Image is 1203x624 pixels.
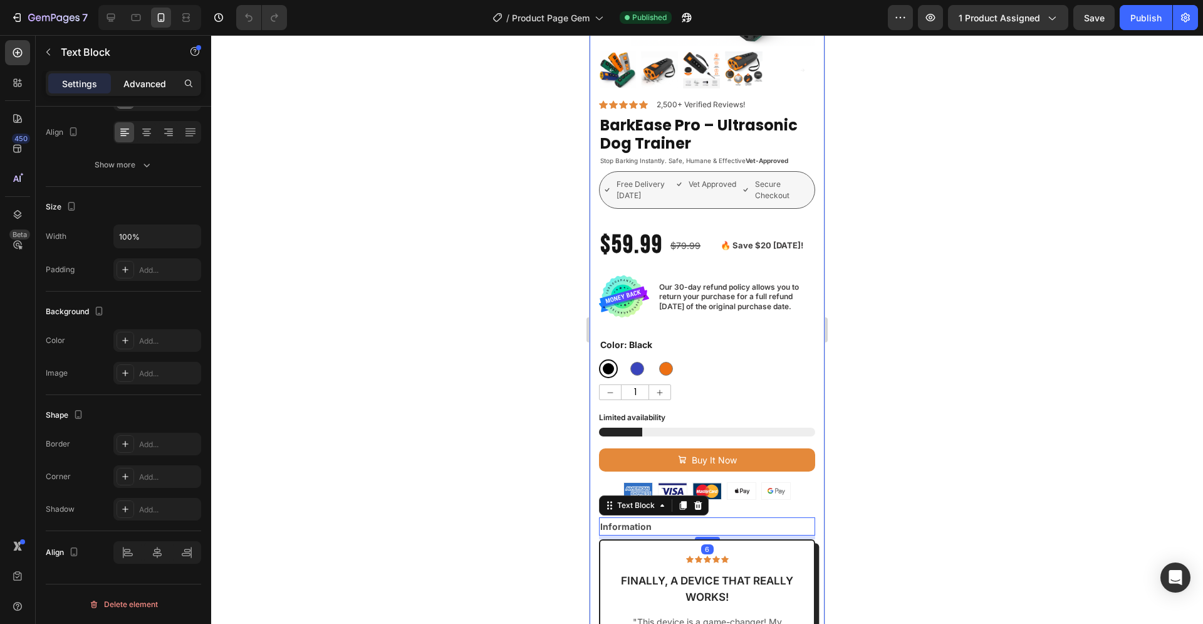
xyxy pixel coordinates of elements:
[46,304,107,320] div: Background
[46,438,70,450] div: Border
[5,5,93,30] button: 7
[123,77,166,90] p: Advanced
[139,368,198,379] div: Add...
[46,199,79,216] div: Size
[12,134,30,144] div: 450
[139,439,198,450] div: Add...
[590,35,825,624] iframe: Design area
[1130,11,1162,24] div: Publish
[46,154,201,176] button: Show more
[139,504,198,516] div: Add...
[1084,13,1105,23] span: Save
[139,336,198,347] div: Add...
[139,265,198,276] div: Add...
[46,335,65,346] div: Color
[506,11,509,24] span: /
[139,472,198,483] div: Add...
[632,12,667,23] span: Published
[46,504,75,515] div: Shadow
[46,544,81,561] div: Align
[62,77,97,90] p: Settings
[1073,5,1115,30] button: Save
[61,45,167,60] p: Text Block
[46,471,71,482] div: Corner
[948,5,1068,30] button: 1 product assigned
[114,225,200,248] input: Auto
[46,407,86,424] div: Shape
[46,368,68,379] div: Image
[95,159,153,171] div: Show more
[82,10,88,25] p: 7
[46,595,201,615] button: Delete element
[959,11,1040,24] span: 1 product assigned
[46,231,66,242] div: Width
[1160,563,1190,593] div: Open Intercom Messenger
[46,264,75,275] div: Padding
[236,5,287,30] div: Undo/Redo
[89,597,158,612] div: Delete element
[1120,5,1172,30] button: Publish
[9,230,30,240] div: Beta
[512,11,590,24] span: Product Page Gem
[46,124,81,141] div: Align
